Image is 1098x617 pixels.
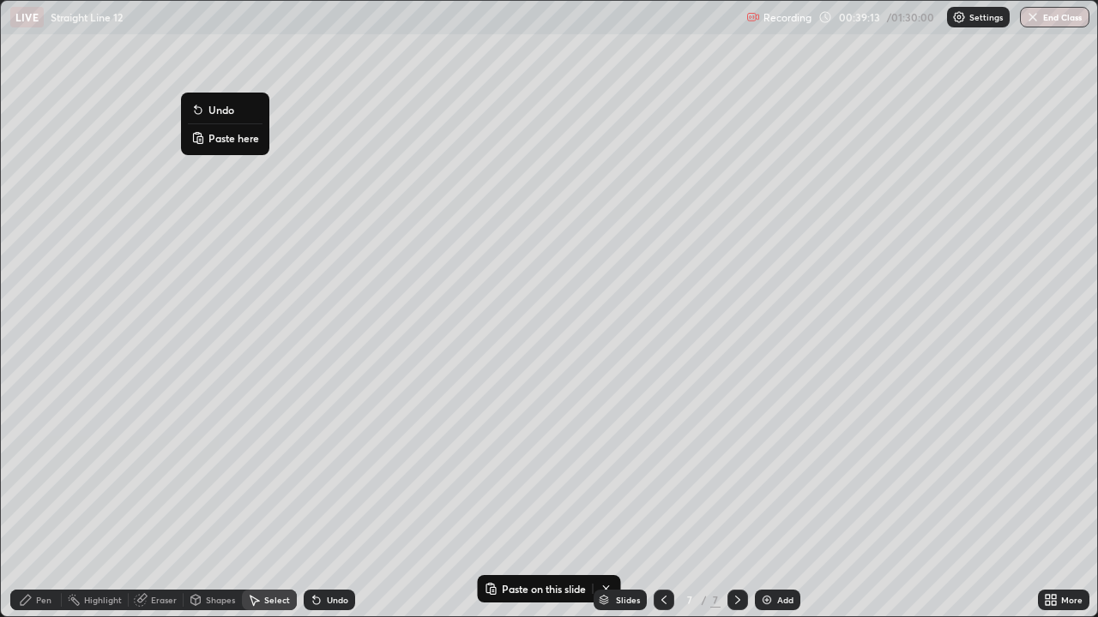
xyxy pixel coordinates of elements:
[681,595,698,605] div: 7
[51,10,123,24] p: Straight Line 12
[151,596,177,604] div: Eraser
[84,596,122,604] div: Highlight
[616,596,640,604] div: Slides
[702,595,707,605] div: /
[746,10,760,24] img: recording.375f2c34.svg
[208,131,259,145] p: Paste here
[188,128,262,148] button: Paste here
[710,592,721,608] div: 7
[1061,596,1083,604] div: More
[327,596,348,604] div: Undo
[760,593,774,607] img: add-slide-button
[763,11,811,24] p: Recording
[206,596,235,604] div: Shapes
[969,13,1003,21] p: Settings
[1026,10,1040,24] img: end-class-cross
[208,103,234,117] p: Undo
[36,596,51,604] div: Pen
[264,596,290,604] div: Select
[188,99,262,120] button: Undo
[777,596,793,604] div: Add
[1020,7,1089,27] button: End Class
[15,10,39,24] p: LIVE
[481,578,589,599] button: Paste on this slide
[502,582,586,596] p: Paste on this slide
[952,10,966,24] img: class-settings-icons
